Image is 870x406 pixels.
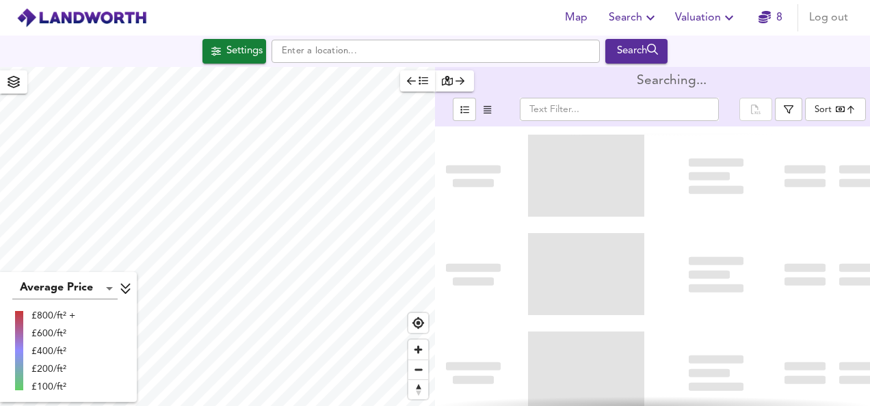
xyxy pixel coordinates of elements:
span: Valuation [675,8,737,27]
div: £800/ft² + [31,309,75,323]
div: Sort [805,98,866,121]
div: Sort [815,103,832,116]
button: Search [603,4,664,31]
div: Searching... [637,75,707,88]
button: Log out [804,4,854,31]
button: 8 [748,4,792,31]
button: Valuation [670,4,743,31]
div: Search [609,42,664,60]
button: Map [554,4,598,31]
div: £100/ft² [31,380,75,394]
input: Enter a location... [272,40,600,63]
button: Settings [202,39,266,64]
div: £400/ft² [31,344,75,358]
button: Search [605,39,668,64]
span: Map [559,8,592,27]
div: Click to configure Search Settings [202,39,266,64]
div: £200/ft² [31,362,75,376]
button: Reset bearing to north [408,379,428,399]
span: Reset bearing to north [408,380,428,399]
span: Log out [809,8,848,27]
div: Run Your Search [605,39,668,64]
img: logo [16,8,147,28]
span: Search [609,8,659,27]
input: Text Filter... [520,98,719,121]
div: Settings [226,42,263,60]
button: Find my location [408,313,428,333]
button: Zoom in [408,340,428,360]
div: £600/ft² [31,327,75,340]
a: 8 [759,8,782,27]
div: split button [739,98,772,121]
button: Zoom out [408,360,428,379]
div: Average Price [12,278,118,299]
